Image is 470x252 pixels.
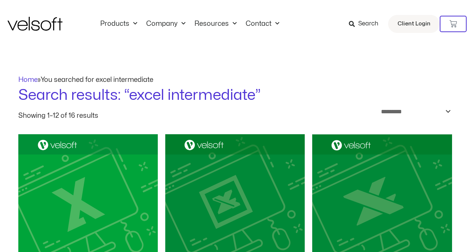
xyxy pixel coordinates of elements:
[18,77,38,83] a: Home
[18,113,98,119] p: Showing 1–12 of 16 results
[96,20,284,28] nav: Menu
[349,18,384,30] a: Search
[376,106,452,117] select: Shop order
[388,15,440,33] a: Client Login
[18,85,452,106] h1: Search results: “excel intermediate”
[358,19,378,29] span: Search
[241,20,284,28] a: ContactMenu Toggle
[18,77,153,83] span: »
[142,20,190,28] a: CompanyMenu Toggle
[96,20,142,28] a: ProductsMenu Toggle
[7,17,62,31] img: Velsoft Training Materials
[41,77,153,83] span: You searched for excel intermediate
[190,20,241,28] a: ResourcesMenu Toggle
[397,19,430,29] span: Client Login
